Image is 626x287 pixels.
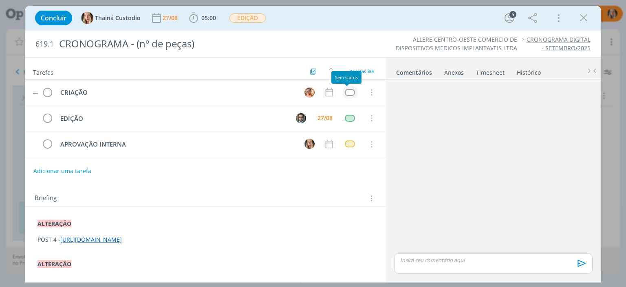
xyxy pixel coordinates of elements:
div: Anexos [444,69,464,77]
button: EDIÇÃO [229,13,266,23]
div: CRIAÇÃO [57,87,297,98]
button: 05:00 [187,11,218,24]
span: Abertas 3/5 [350,68,374,74]
img: R [296,113,306,123]
div: Sem status [331,71,361,84]
button: V [304,86,316,98]
div: 5 [509,11,516,18]
button: R [295,112,307,124]
a: Histórico [516,65,541,77]
img: drag-icon.svg [33,91,38,94]
a: Timesheet [476,65,505,77]
strong: ALTERAÇÃO [37,260,71,268]
p: ajustar os posts 1, 3, 9 e 10: [37,276,373,285]
img: T [81,12,93,24]
span: Thainá Custodio [95,15,141,21]
div: dialog [25,6,601,283]
button: Adicionar uma tarefa [33,164,92,178]
p: POST 4 - [37,236,373,244]
div: CRONOGRAMA - (nº de peças) [55,34,356,54]
div: APROVAÇÃO INTERNA [57,139,297,149]
a: Comentários [396,65,432,77]
img: arrow-down-up.svg [329,68,335,75]
strong: ALTERAÇÃO [37,220,71,227]
button: TThainá Custodio [81,12,141,24]
button: Concluir [35,11,72,25]
div: 27/08 [317,115,333,121]
span: Briefing [35,193,57,204]
div: 27/08 [163,15,179,21]
span: Tarefas [33,67,53,76]
img: V [304,87,315,98]
button: T [304,138,316,150]
span: 05:00 [201,14,216,22]
span: Concluir [41,15,66,21]
button: 5 [503,11,516,24]
a: CRONOGRAMA DIGITAL - SETEMBRO/2025 [527,36,591,51]
span: EDIÇÃO [229,13,266,23]
a: [URL][DOMAIN_NAME] [60,236,122,243]
a: ALLERE CENTRO-OESTE COMERCIO DE DISPOSITIVOS MEDICOS IMPLANTAVEIS LTDA [396,36,517,51]
div: EDIÇÃO [57,113,288,124]
span: 619.1 [35,40,54,49]
img: T [304,139,315,149]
